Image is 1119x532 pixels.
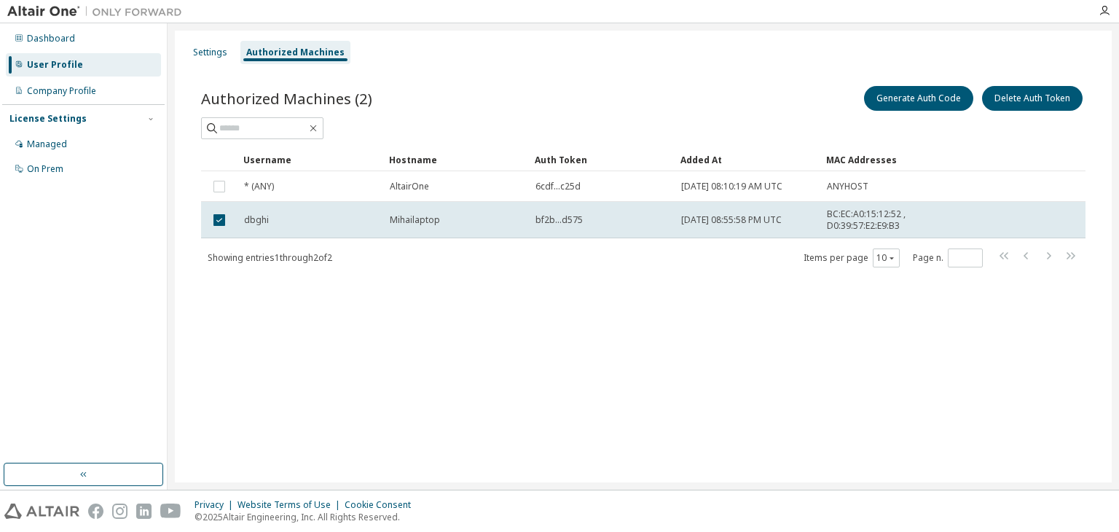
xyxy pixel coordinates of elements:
div: Company Profile [27,85,96,97]
span: 6cdf...c25d [535,181,581,192]
span: ANYHOST [827,181,868,192]
span: * (ANY) [244,181,274,192]
span: Showing entries 1 through 2 of 2 [208,251,332,264]
div: Added At [680,148,814,171]
div: Cookie Consent [345,499,420,511]
span: Page n. [913,249,983,267]
div: Auth Token [535,148,669,171]
button: Delete Auth Token [982,86,1083,111]
div: Dashboard [27,33,75,44]
img: Altair One [7,4,189,19]
img: instagram.svg [112,504,127,519]
div: User Profile [27,59,83,71]
span: [DATE] 08:55:58 PM UTC [681,214,782,226]
span: Mihailaptop [390,214,440,226]
span: dbghi [244,214,269,226]
div: License Settings [9,113,87,125]
span: BC:EC:A0:15:12:52 , D0:39:57:E2:E9:B3 [827,208,936,232]
p: © 2025 Altair Engineering, Inc. All Rights Reserved. [195,511,420,523]
div: On Prem [27,163,63,175]
span: Authorized Machines (2) [201,88,372,109]
img: youtube.svg [160,504,181,519]
div: Hostname [389,148,523,171]
div: Privacy [195,499,237,511]
img: altair_logo.svg [4,504,79,519]
span: Items per page [804,249,900,267]
span: AltairOne [390,181,429,192]
div: Managed [27,138,67,150]
span: [DATE] 08:10:19 AM UTC [681,181,782,192]
button: 10 [876,252,896,264]
img: linkedin.svg [136,504,152,519]
img: facebook.svg [88,504,103,519]
span: bf2b...d575 [535,214,583,226]
div: Authorized Machines [246,47,345,58]
div: Username [243,148,377,171]
div: Website Terms of Use [237,499,345,511]
button: Generate Auth Code [864,86,973,111]
div: Settings [193,47,227,58]
div: MAC Addresses [826,148,937,171]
